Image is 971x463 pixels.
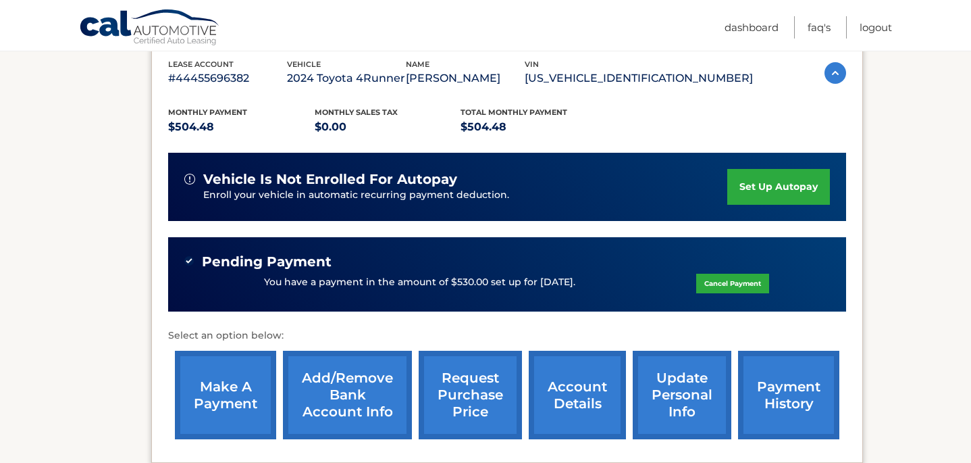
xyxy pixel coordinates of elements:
[287,69,406,88] p: 2024 Toyota 4Runner
[79,9,221,48] a: Cal Automotive
[184,174,195,185] img: alert-white.svg
[633,351,731,439] a: update personal info
[203,188,727,203] p: Enroll your vehicle in automatic recurring payment deduction.
[168,328,846,344] p: Select an option below:
[315,107,398,117] span: Monthly sales Tax
[168,107,247,117] span: Monthly Payment
[175,351,276,439] a: make a payment
[315,118,461,137] p: $0.00
[727,169,830,205] a: set up autopay
[283,351,412,439] a: Add/Remove bank account info
[168,69,287,88] p: #44455696382
[529,351,626,439] a: account details
[860,16,892,39] a: Logout
[696,274,769,293] a: Cancel Payment
[725,16,779,39] a: Dashboard
[287,59,321,69] span: vehicle
[808,16,831,39] a: FAQ's
[419,351,522,439] a: request purchase price
[461,118,607,137] p: $504.48
[202,253,332,270] span: Pending Payment
[168,59,234,69] span: lease account
[461,107,567,117] span: Total Monthly Payment
[406,59,429,69] span: name
[525,59,539,69] span: vin
[203,171,457,188] span: vehicle is not enrolled for autopay
[525,69,753,88] p: [US_VEHICLE_IDENTIFICATION_NUMBER]
[168,118,315,137] p: $504.48
[738,351,839,439] a: payment history
[264,275,575,290] p: You have a payment in the amount of $530.00 set up for [DATE].
[406,69,525,88] p: [PERSON_NAME]
[824,62,846,84] img: accordion-active.svg
[184,256,194,266] img: check-green.svg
